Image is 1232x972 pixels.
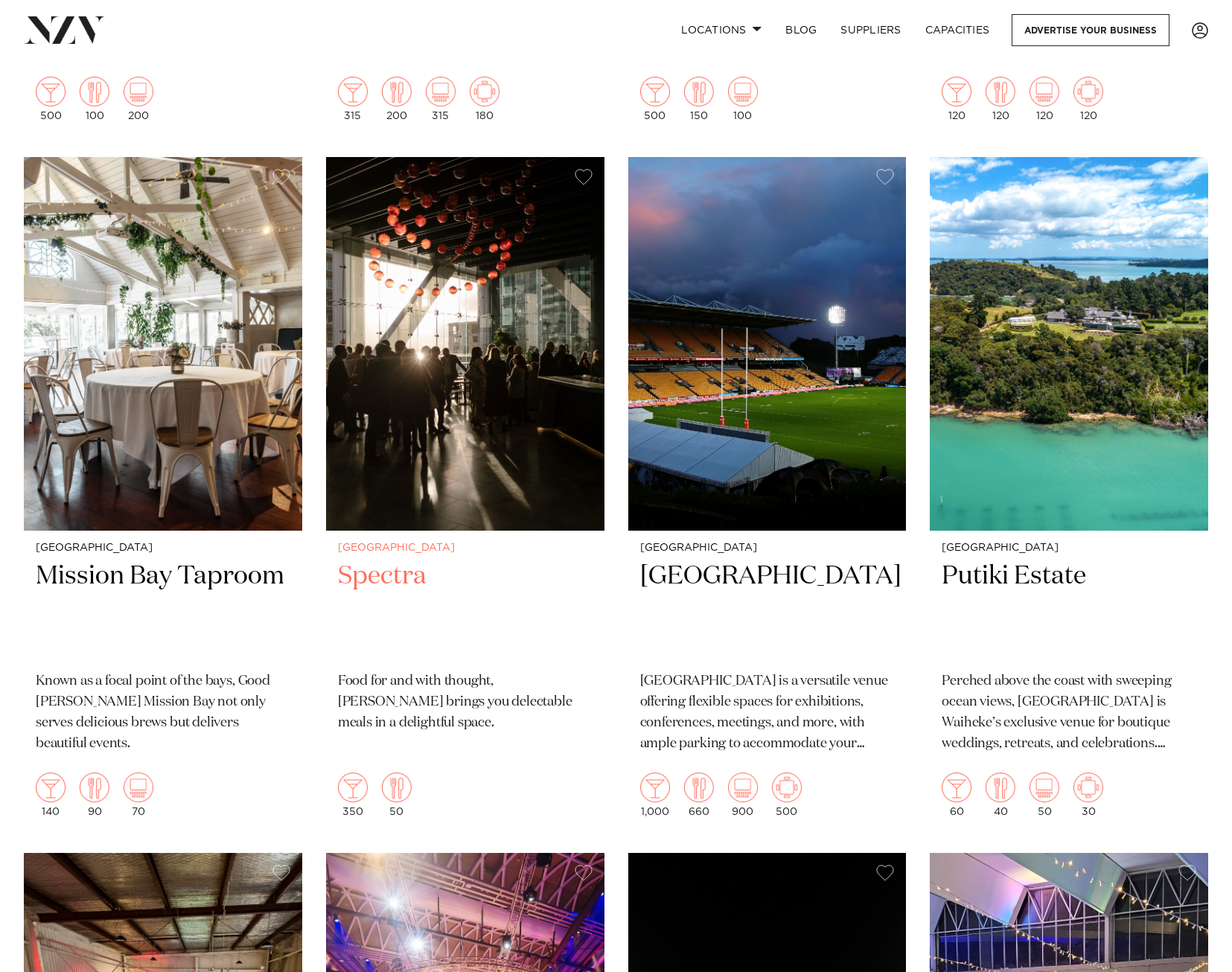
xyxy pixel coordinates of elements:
[1030,77,1059,106] img: theatre.png
[80,773,109,817] div: 90
[382,773,412,817] div: 50
[930,157,1208,829] a: Aerial view of Putiki Estate on Waiheke Island [GEOGRAPHIC_DATA] Putiki Estate Perched above the ...
[338,773,368,817] div: 350
[382,77,412,121] div: 200
[426,77,456,106] img: theatre.png
[36,560,290,660] h2: Mission Bay Taproom
[640,671,895,755] p: [GEOGRAPHIC_DATA] is a versatile venue offering flexible spaces for exhibitions, conferences, mee...
[24,157,302,829] a: [GEOGRAPHIC_DATA] Mission Bay Taproom Known as a focal point of the bays, Good [PERSON_NAME] Miss...
[829,14,913,46] a: SUPPLIERS
[772,773,802,817] div: 500
[382,773,412,802] img: dining.png
[338,560,593,660] h2: Spectra
[382,77,412,106] img: dining.png
[640,773,670,802] img: cocktail.png
[1030,773,1059,802] img: theatre.png
[338,773,368,802] img: cocktail.png
[1030,773,1059,817] div: 50
[36,773,66,817] div: 140
[36,773,66,802] img: cocktail.png
[684,77,714,121] div: 150
[36,77,66,106] img: cocktail.png
[124,77,153,106] img: theatre.png
[36,543,290,554] small: [GEOGRAPHIC_DATA]
[640,560,895,660] h2: [GEOGRAPHIC_DATA]
[1073,773,1103,802] img: meeting.png
[942,543,1196,554] small: [GEOGRAPHIC_DATA]
[338,77,368,106] img: cocktail.png
[986,77,1015,106] img: dining.png
[986,773,1015,802] img: dining.png
[124,77,153,121] div: 200
[684,773,714,802] img: dining.png
[1073,773,1103,817] div: 30
[640,773,670,817] div: 1,000
[470,77,499,121] div: 180
[942,773,971,802] img: cocktail.png
[628,157,907,829] a: [GEOGRAPHIC_DATA] [GEOGRAPHIC_DATA] [GEOGRAPHIC_DATA] is a versatile venue offering flexible spac...
[1012,14,1169,46] a: Advertise your business
[338,671,593,734] p: Food for and with thought, [PERSON_NAME] brings you delectable meals in a delightful space.
[986,773,1015,817] div: 40
[640,77,670,106] img: cocktail.png
[80,77,109,121] div: 100
[36,77,66,121] div: 500
[470,77,499,106] img: meeting.png
[1073,77,1103,121] div: 120
[728,77,758,106] img: theatre.png
[80,773,109,802] img: dining.png
[942,773,971,817] div: 60
[1030,77,1059,121] div: 120
[80,77,109,106] img: dining.png
[684,773,714,817] div: 660
[930,157,1208,530] img: Aerial view of Putiki Estate on Waiheke Island
[326,157,604,829] a: [GEOGRAPHIC_DATA] Spectra Food for and with thought, [PERSON_NAME] brings you delectable meals in...
[942,560,1196,660] h2: Putiki Estate
[338,543,593,554] small: [GEOGRAPHIC_DATA]
[986,77,1015,121] div: 120
[728,773,758,802] img: theatre.png
[640,77,670,121] div: 500
[772,773,802,802] img: meeting.png
[24,16,105,43] img: nzv-logo.png
[669,14,773,46] a: Locations
[942,77,971,106] img: cocktail.png
[773,14,829,46] a: BLOG
[124,773,153,817] div: 70
[913,14,1002,46] a: Capacities
[426,77,456,121] div: 315
[942,77,971,121] div: 120
[1073,77,1103,106] img: meeting.png
[942,671,1196,755] p: Perched above the coast with sweeping ocean views, [GEOGRAPHIC_DATA] is Waiheke’s exclusive venue...
[640,543,895,554] small: [GEOGRAPHIC_DATA]
[728,77,758,121] div: 100
[728,773,758,817] div: 900
[124,773,153,802] img: theatre.png
[684,77,714,106] img: dining.png
[36,671,290,755] p: Known as a focal point of the bays, Good [PERSON_NAME] Mission Bay not only serves delicious brew...
[338,77,368,121] div: 315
